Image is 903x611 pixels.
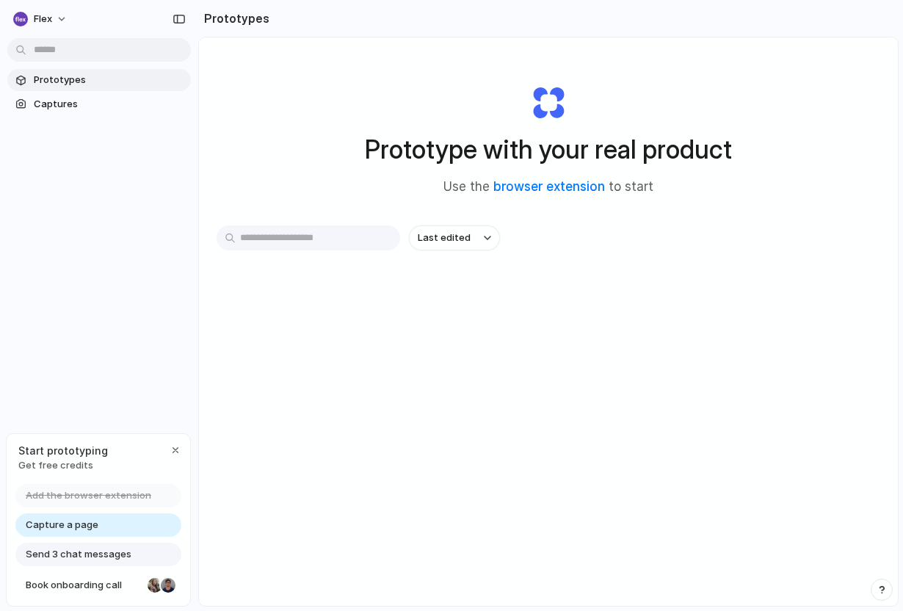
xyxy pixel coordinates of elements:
[26,547,131,562] span: Send 3 chat messages
[418,231,471,245] span: Last edited
[409,225,500,250] button: Last edited
[18,443,108,458] span: Start prototyping
[26,518,98,532] span: Capture a page
[26,488,151,503] span: Add the browser extension
[7,93,191,115] a: Captures
[18,458,108,473] span: Get free credits
[26,578,142,593] span: Book onboarding call
[34,73,185,87] span: Prototypes
[493,179,605,194] a: browser extension
[34,12,52,26] span: Flex
[7,69,191,91] a: Prototypes
[15,574,181,597] a: Book onboarding call
[7,7,75,31] button: Flex
[146,576,164,594] div: Nicole Kubica
[34,97,185,112] span: Captures
[198,10,269,27] h2: Prototypes
[365,130,732,169] h1: Prototype with your real product
[443,178,653,197] span: Use the to start
[159,576,177,594] div: Christian Iacullo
